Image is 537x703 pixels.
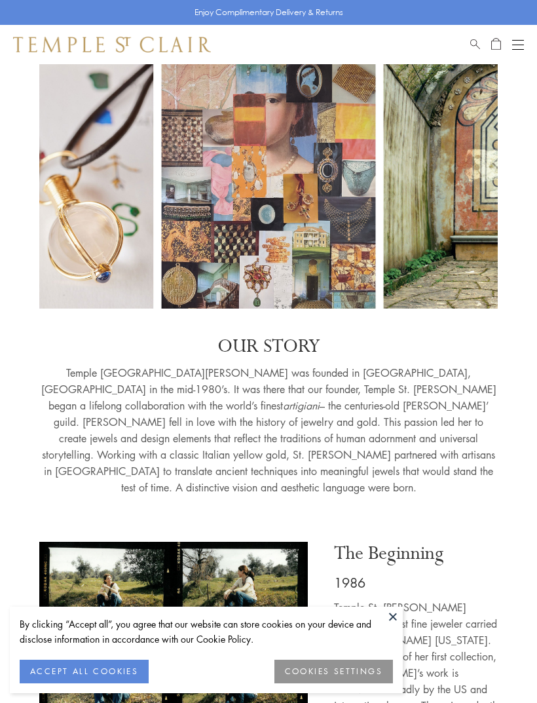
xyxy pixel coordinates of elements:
[491,37,501,52] a: Open Shopping Bag
[39,335,498,358] p: OUR STORY
[472,641,524,690] iframe: Gorgias live chat messenger
[274,660,393,683] button: COOKIES SETTINGS
[470,37,480,52] a: Search
[13,37,211,52] img: Temple St. Clair
[334,572,498,593] p: 1986
[334,542,498,565] p: The Beginning
[283,398,320,413] em: artigiani
[20,660,149,683] button: ACCEPT ALL COOKIES
[194,6,343,19] p: Enjoy Complimentary Delivery & Returns
[20,617,393,647] div: By clicking “Accept all”, you agree that our website can store cookies on your device and disclos...
[512,37,524,52] button: Open navigation
[39,365,498,496] p: Temple [GEOGRAPHIC_DATA][PERSON_NAME] was founded in [GEOGRAPHIC_DATA], [GEOGRAPHIC_DATA] in the ...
